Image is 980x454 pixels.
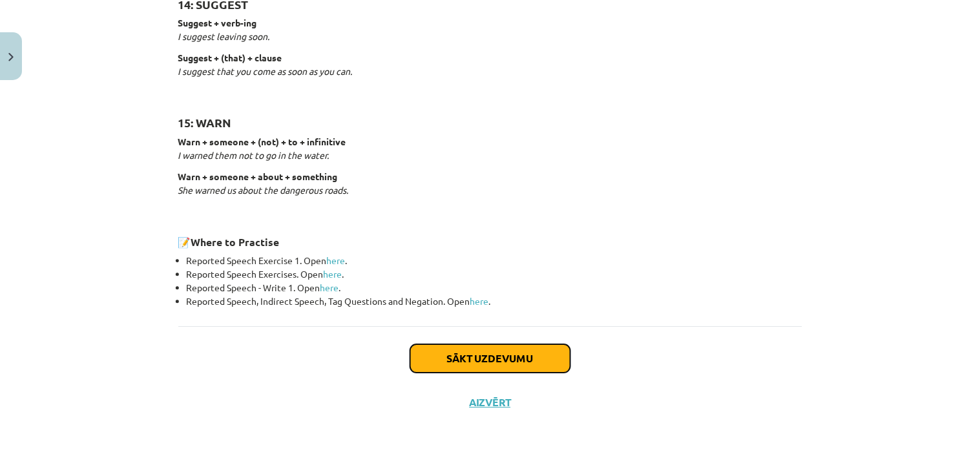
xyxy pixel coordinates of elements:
[178,115,232,130] strong: 15: WARN
[178,226,802,250] h3: 📝
[470,295,489,307] a: here
[178,30,270,42] em: I suggest leaving soon.
[178,65,353,77] em: I suggest that you come as soon as you can.
[187,281,802,294] li: Reported Speech - Write 1. Open .
[178,149,329,161] em: I warned them not to go in the water.
[187,267,802,281] li: Reported Speech Exercises. Open .
[191,235,280,249] strong: Where to Practise
[178,52,282,63] strong: Suggest + (that) + clause
[8,53,14,61] img: icon-close-lesson-0947bae3869378f0d4975bcd49f059093ad1ed9edebbc8119c70593378902aed.svg
[178,136,346,147] strong: Warn + someone + (not) + to + infinitive
[466,396,515,409] button: Aizvērt
[410,344,570,373] button: Sākt uzdevumu
[327,254,346,266] a: here
[320,282,339,293] a: here
[187,294,802,308] li: Reported Speech, Indirect Speech, Tag Questions and Negation. Open .
[324,268,342,280] a: here
[178,184,349,196] em: She warned us about the dangerous roads.
[178,170,338,182] strong: Warn + someone + about + something
[178,17,257,28] strong: Suggest + verb-ing
[187,254,802,267] li: Reported Speech Exercise 1. Open .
